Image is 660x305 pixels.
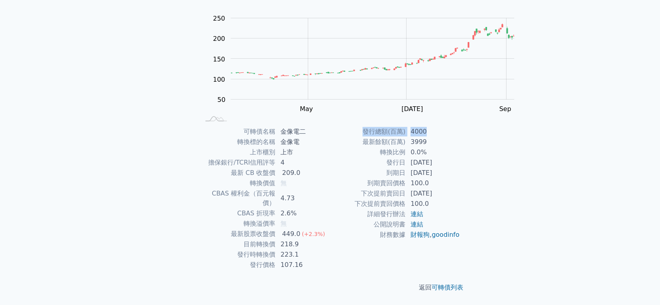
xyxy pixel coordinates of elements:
td: 最新股票收盤價 [200,229,276,239]
td: 218.9 [276,239,330,249]
td: 擔保銀行/TCRI信用評等 [200,157,276,168]
td: 到期賣回價格 [330,178,406,188]
td: 轉換價值 [200,178,276,188]
g: Chart [209,15,526,129]
td: 公開說明書 [330,219,406,230]
td: 2.6% [276,208,330,219]
td: 107.16 [276,260,330,270]
tspan: May [300,105,313,113]
td: 上市櫃別 [200,147,276,157]
td: CBAS 權利金（百元報價） [200,188,276,208]
div: 209.0 [280,168,302,178]
td: 發行總額(百萬) [330,127,406,137]
td: 下次提前賣回日 [330,188,406,199]
div: 聊天小工具 [620,267,660,305]
td: 金像電二 [276,127,330,137]
td: 到期日 [330,168,406,178]
td: 上市 [276,147,330,157]
tspan: Sep [499,105,511,113]
td: 財務數據 [330,230,406,240]
tspan: 250 [213,15,225,22]
tspan: 50 [217,96,225,104]
span: (+2.3%) [302,231,325,237]
td: 100.0 [406,199,460,209]
div: 449.0 [280,229,302,239]
td: 發行日 [330,157,406,168]
td: 下次提前賣回價格 [330,199,406,209]
td: [DATE] [406,157,460,168]
td: 發行價格 [200,260,276,270]
a: 連結 [411,210,423,218]
td: 223.1 [276,249,330,260]
td: 最新餘額(百萬) [330,137,406,147]
span: 無 [280,179,287,187]
td: 4 [276,157,330,168]
span: 無 [280,220,287,227]
td: 目前轉換價 [200,239,276,249]
tspan: 150 [213,56,225,63]
tspan: [DATE] [401,105,423,113]
a: 連結 [411,221,423,228]
td: , [406,230,460,240]
tspan: 100 [213,76,225,83]
td: 金像電 [276,137,330,147]
td: CBAS 折現率 [200,208,276,219]
td: [DATE] [406,168,460,178]
td: 發行時轉換價 [200,249,276,260]
td: 可轉債名稱 [200,127,276,137]
td: 最新 CB 收盤價 [200,168,276,178]
td: 轉換標的名稱 [200,137,276,147]
td: [DATE] [406,188,460,199]
a: 財報狗 [411,231,430,238]
a: goodinfo [432,231,459,238]
td: 詳細發行辦法 [330,209,406,219]
td: 100.0 [406,178,460,188]
tspan: 200 [213,35,225,42]
td: 3999 [406,137,460,147]
td: 4.73 [276,188,330,208]
a: 可轉債列表 [432,284,463,291]
td: 轉換溢價率 [200,219,276,229]
p: 返回 [190,283,470,292]
td: 0.0% [406,147,460,157]
td: 4000 [406,127,460,137]
iframe: Chat Widget [620,267,660,305]
td: 轉換比例 [330,147,406,157]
